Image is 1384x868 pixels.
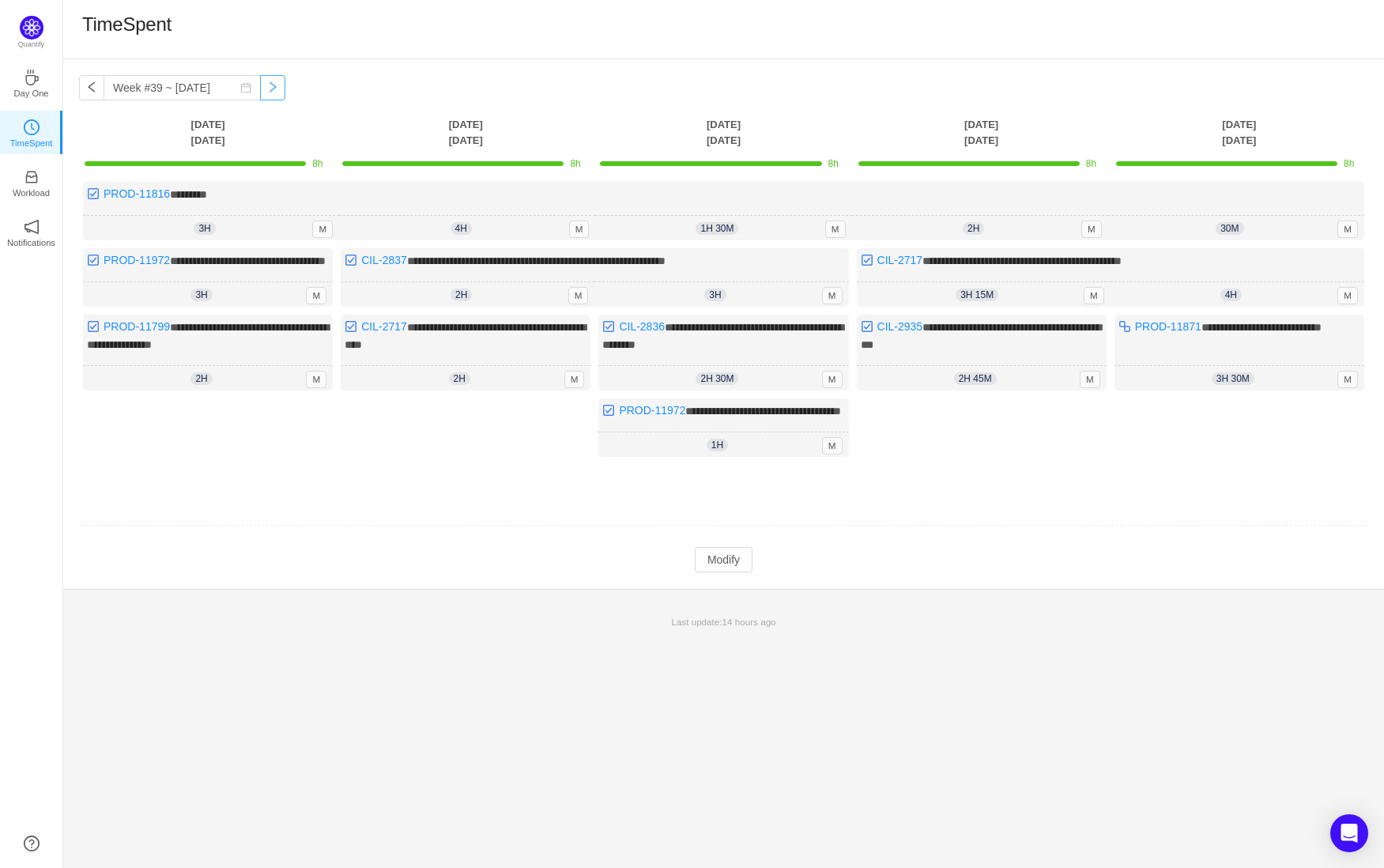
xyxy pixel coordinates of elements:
th: [DATE] [DATE] [1111,116,1368,149]
span: 2h [451,289,472,301]
span: 2h [449,372,470,385]
p: Day One [13,86,48,100]
a: PROD-11799 [104,320,170,333]
h1: TimeSpent [82,13,172,36]
button: icon: right [260,75,285,100]
img: 10318 [345,254,357,266]
span: Last update: [671,617,775,627]
input: Select a week [104,75,261,100]
img: 10318 [87,254,100,266]
span: 2h 45m [954,372,997,385]
span: M [306,371,326,388]
span: 4h [451,222,472,235]
div: Open Intercom Messenger [1330,814,1368,852]
i: icon: coffee [24,70,40,85]
i: icon: calendar [240,82,251,93]
i: icon: notification [24,219,40,235]
img: 10316 [1118,320,1131,333]
span: 30m [1216,222,1243,235]
a: icon: coffeeDay One [24,74,40,90]
span: M [822,437,843,455]
p: TimeSpent [10,136,53,150]
img: Quantify [20,16,43,40]
a: icon: notificationNotifications [24,224,40,240]
p: Workload [13,186,50,200]
span: M [564,371,585,388]
i: icon: clock-circle [24,119,40,135]
a: icon: question-circle [24,836,40,851]
span: M [1337,221,1358,238]
button: icon: left [79,75,104,100]
a: CIL-2837 [361,254,407,266]
span: 3h 30m [1212,372,1254,385]
p: Quantify [18,40,45,51]
span: 8h [828,158,839,169]
span: 4h [1220,289,1242,301]
i: icon: inbox [24,169,40,185]
span: 8h [312,158,322,169]
span: 1h 30m [696,222,738,235]
span: M [568,287,589,304]
th: [DATE] [DATE] [337,116,594,149]
a: icon: clock-circleTimeSpent [24,124,40,140]
a: CIL-2935 [877,320,923,333]
span: M [822,371,843,388]
span: 3h 15m [956,289,998,301]
span: 1h [707,439,728,451]
span: M [1081,221,1102,238]
span: M [1337,371,1358,388]
img: 10318 [861,254,873,266]
img: 10318 [345,320,357,333]
a: CIL-2717 [877,254,923,266]
span: 3h [704,289,726,301]
img: 10318 [861,320,873,333]
p: Notifications [7,236,55,250]
span: M [306,287,326,304]
img: 10318 [602,320,615,333]
a: PROD-11816 [104,187,170,200]
img: 10318 [87,320,100,333]
span: 8h [570,158,580,169]
span: 2h [963,222,984,235]
a: icon: inboxWorkload [24,174,40,190]
a: PROD-11871 [1135,320,1201,333]
span: M [822,287,843,304]
a: PROD-11972 [104,254,170,266]
span: M [1084,287,1104,304]
a: PROD-11972 [619,404,685,417]
span: 8h [1344,158,1354,169]
a: CIL-2717 [361,320,407,333]
span: M [825,221,846,238]
span: 2h 30m [696,372,738,385]
span: M [312,221,333,238]
th: [DATE] [DATE] [79,116,337,149]
span: 14 hours ago [722,617,776,627]
span: M [1080,371,1100,388]
th: [DATE] [DATE] [853,116,1111,149]
button: Modify [695,547,752,572]
img: 10318 [87,187,100,200]
span: M [1337,287,1358,304]
span: 3h [190,289,212,301]
span: 3h [194,222,215,235]
th: [DATE] [DATE] [594,116,852,149]
img: 10318 [602,404,615,417]
span: 8h [1086,158,1096,169]
span: M [569,221,590,238]
span: 2h [190,372,212,385]
a: CIL-2836 [619,320,665,333]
